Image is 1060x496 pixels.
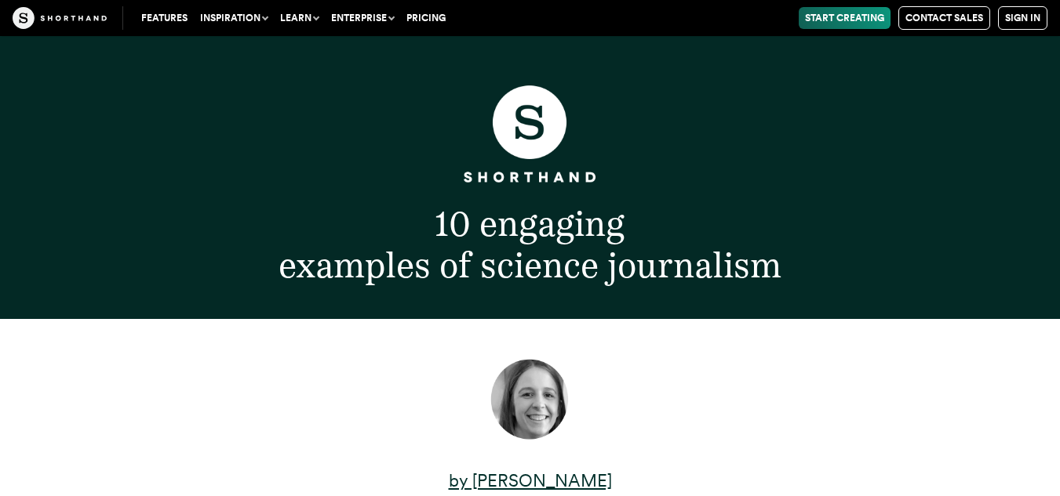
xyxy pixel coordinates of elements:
[325,7,400,29] button: Enterprise
[400,7,452,29] a: Pricing
[898,6,990,30] a: Contact Sales
[998,6,1047,30] a: Sign in
[449,470,612,491] a: by [PERSON_NAME]
[125,203,935,286] h2: 10 engaging examples of science journalism
[135,7,194,29] a: Features
[799,7,891,29] a: Start Creating
[274,7,325,29] button: Learn
[13,7,107,29] img: The Craft
[194,7,274,29] button: Inspiration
